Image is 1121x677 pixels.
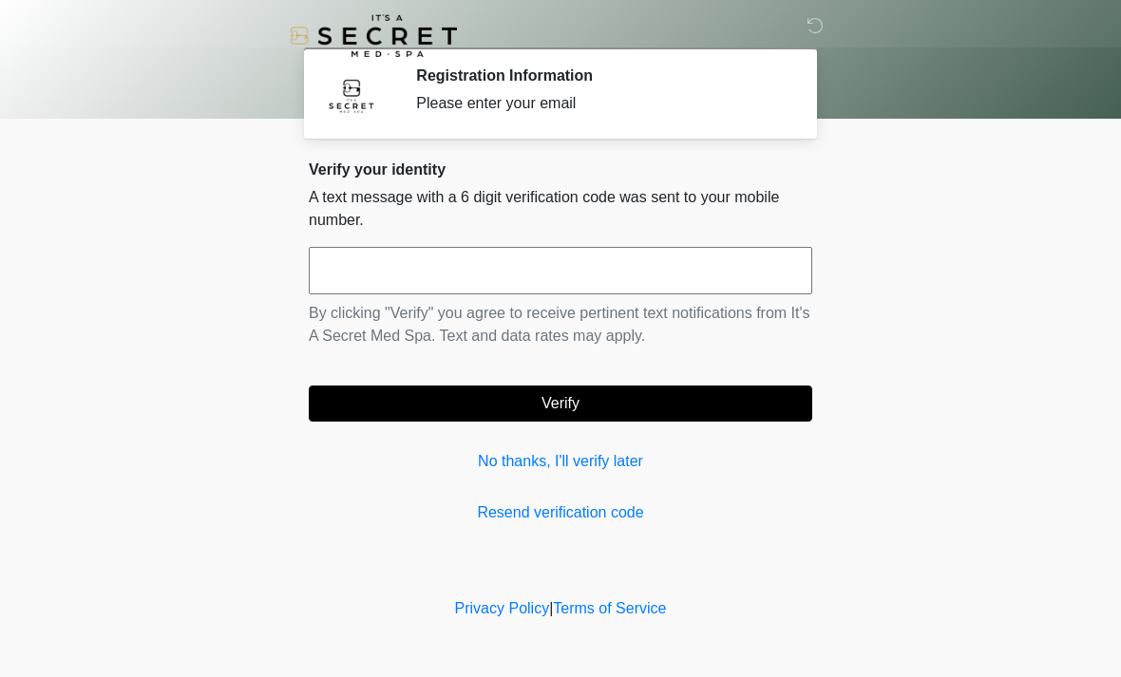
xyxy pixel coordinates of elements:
[416,66,784,85] h2: Registration Information
[309,160,812,179] h2: Verify your identity
[416,92,784,115] div: Please enter your email
[309,501,812,524] a: Resend verification code
[309,302,812,348] p: By clicking "Verify" you agree to receive pertinent text notifications from It's A Secret Med Spa...
[290,14,457,57] img: It's A Secret Med Spa Logo
[309,386,812,422] button: Verify
[455,600,550,616] a: Privacy Policy
[553,600,666,616] a: Terms of Service
[323,66,380,123] img: Agent Avatar
[309,186,812,232] p: A text message with a 6 digit verification code was sent to your mobile number.
[549,600,553,616] a: |
[309,450,812,473] a: No thanks, I'll verify later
